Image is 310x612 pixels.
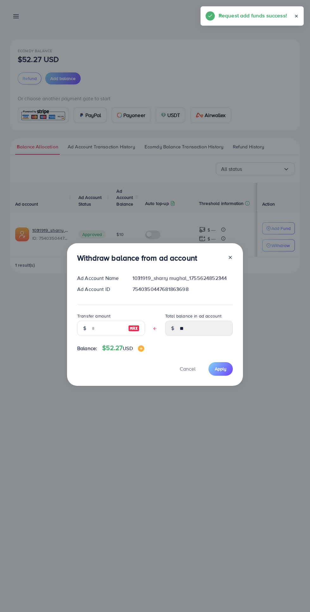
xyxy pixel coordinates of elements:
span: USD [123,345,133,352]
div: 1031919_sharry mughal_1755624852344 [127,275,238,282]
div: Ad Account ID [72,286,127,293]
div: Ad Account Name [72,275,127,282]
div: 7540350447681863698 [127,286,238,293]
img: image [138,345,144,352]
img: image [128,325,139,332]
button: Cancel [172,362,203,376]
span: Cancel [180,365,195,372]
label: Transfer amount [77,313,110,319]
span: Apply [215,366,226,372]
h4: $52.27 [102,344,144,352]
span: Balance: [77,345,97,352]
h3: Withdraw balance from ad account [77,253,197,263]
iframe: Chat [283,584,305,607]
button: Apply [208,362,233,376]
h5: Request add funds success! [219,11,287,20]
label: Total balance in ad account [165,313,221,319]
